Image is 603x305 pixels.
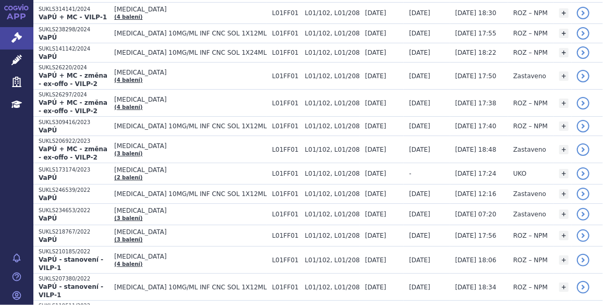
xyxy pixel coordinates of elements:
span: Zastaveno [513,190,546,198]
span: [MEDICAL_DATA] 10MG/ML INF CNC SOL 1X12ML [114,123,267,130]
a: detail [577,97,589,109]
p: SUKLS206922/2023 [39,138,109,145]
span: Zastaveno [513,72,546,80]
strong: VaPÚ [39,236,57,243]
span: [DATE] 17:55 [455,30,497,37]
span: [DATE] 17:56 [455,232,497,239]
span: [DATE] [409,284,430,291]
a: (4 balení) [114,14,142,20]
p: SUKLS141142/2024 [39,45,109,53]
span: L01/102, L01/208 [305,190,360,198]
span: ROZ – NPM [513,123,548,130]
a: detail [577,229,589,242]
span: L01FF01 [272,9,300,17]
a: + [559,29,569,38]
strong: VaPÚ [39,174,57,181]
a: + [559,283,569,292]
p: SUKLS218767/2022 [39,228,109,236]
span: L01/102, L01/208 [305,9,360,17]
span: ROZ – NPM [513,232,548,239]
a: detail [577,46,589,59]
a: + [559,99,569,108]
span: ROZ – NPM [513,9,548,17]
span: [DATE] [365,211,387,218]
span: [DATE] [365,232,387,239]
p: SUKLS173174/2023 [39,166,109,174]
p: SUKLS210185/2022 [39,248,109,255]
span: [DATE] 07:20 [455,211,497,218]
p: SUKLS314141/2024 [39,6,109,13]
a: + [559,231,569,240]
a: + [559,121,569,131]
span: L01FF01 [272,170,300,177]
a: detail [577,167,589,180]
a: detail [577,143,589,156]
span: [DATE] [409,72,430,80]
a: + [559,189,569,199]
span: [MEDICAL_DATA] 10MG/ML INF CNC SOL 1X24ML [114,49,267,56]
p: SUKLS207380/2022 [39,275,109,283]
span: [DATE] [409,211,430,218]
span: L01FF01 [272,232,300,239]
span: L01FF01 [272,257,300,264]
a: (3 balení) [114,151,142,156]
a: (3 balení) [114,237,142,242]
span: - [409,170,411,177]
a: + [559,145,569,154]
span: L01FF01 [272,284,300,291]
span: [DATE] 17:24 [455,170,497,177]
a: (4 balení) [114,77,142,83]
span: [DATE] [365,30,387,37]
span: ROZ – NPM [513,49,548,56]
span: [MEDICAL_DATA] [114,253,267,260]
span: [DATE] [365,146,387,153]
span: [DATE] 17:38 [455,100,497,107]
span: L01/102, L01/208 [305,49,360,56]
a: + [559,8,569,18]
span: [DATE] 17:50 [455,72,497,80]
a: (3 balení) [114,215,142,221]
span: L01/102, L01/208 [305,211,360,218]
span: L01FF01 [272,123,300,130]
span: [DATE] 18:34 [455,284,497,291]
p: SUKLS234653/2022 [39,207,109,214]
strong: VaPÚ [39,215,57,222]
span: L01/102, L01/208 [305,170,360,177]
a: + [559,71,569,81]
span: [MEDICAL_DATA] [114,142,267,150]
strong: VaPÚ + MC - změna - ex-offo - VILP-2 [39,99,107,115]
span: [DATE] [409,190,430,198]
span: [DATE] [365,170,387,177]
a: detail [577,208,589,221]
span: [DATE] [365,49,387,56]
span: Zastaveno [513,146,546,153]
span: L01FF01 [272,72,300,80]
span: [MEDICAL_DATA] [114,96,267,103]
strong: VaPÚ - stanovení - VILP-1 [39,283,103,299]
span: L01/102, L01/208 [305,257,360,264]
p: SUKLS26297/2024 [39,91,109,99]
p: SUKLS309416/2023 [39,119,109,126]
span: L01/102, L01/208 [305,232,360,239]
span: ROZ – NPM [513,257,548,264]
a: detail [577,70,589,82]
span: [DATE] [365,9,387,17]
a: + [559,169,569,178]
span: [DATE] 18:48 [455,146,497,153]
a: detail [577,188,589,200]
span: ROZ – NPM [513,30,548,37]
span: L01/102, L01/208 [305,123,360,130]
strong: VaPÚ + MC - změna - ex-offo - VILP-2 [39,145,107,161]
span: [DATE] [409,232,430,239]
strong: VaPÚ [39,53,57,60]
span: [DATE] 18:22 [455,49,497,56]
span: [DATE] 18:06 [455,257,497,264]
span: [DATE] [409,100,430,107]
a: (2 balení) [114,175,142,180]
strong: VaPÚ [39,34,57,41]
a: detail [577,254,589,266]
span: L01/102, L01/208 [305,72,360,80]
span: [DATE] [409,146,430,153]
strong: VaPÚ + MC - změna - ex-offo - VILP-2 [39,72,107,88]
p: SUKLS238298/2024 [39,26,109,33]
